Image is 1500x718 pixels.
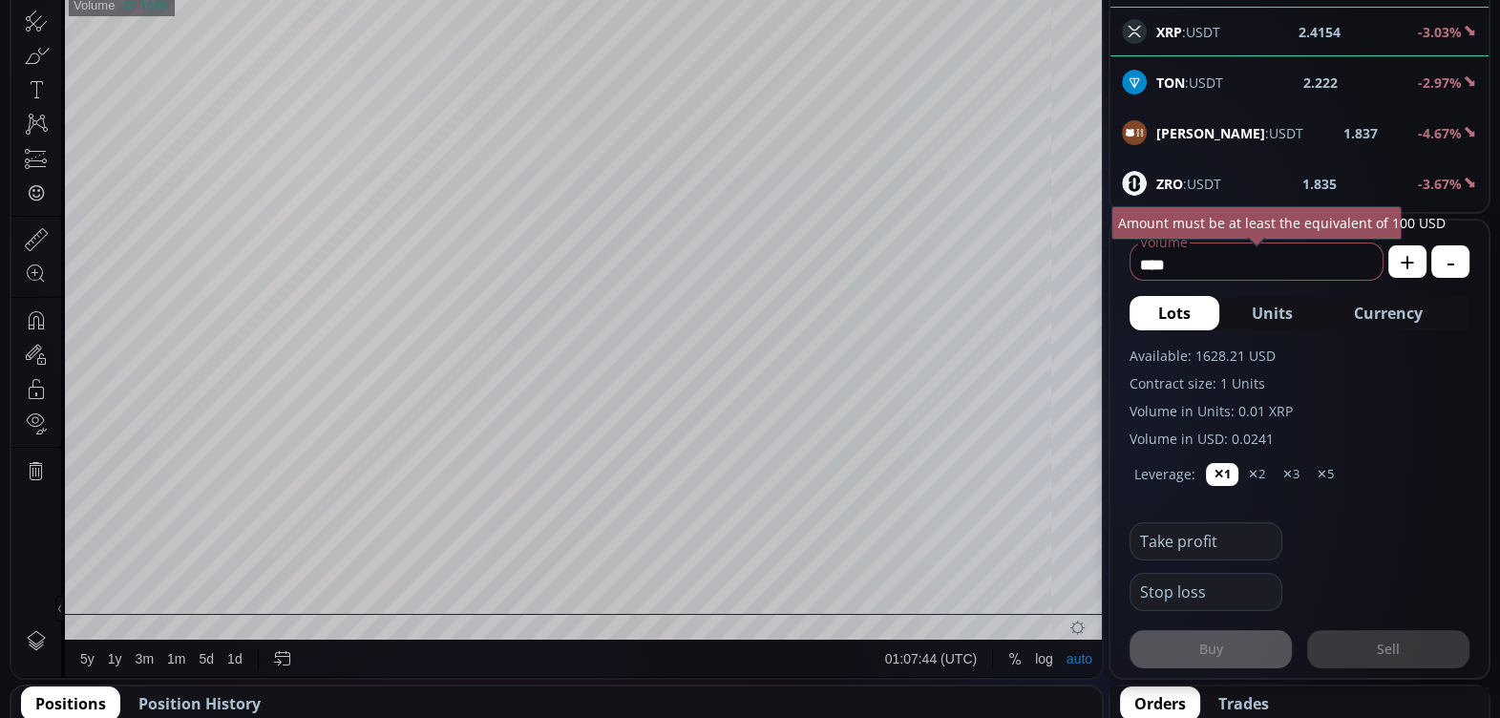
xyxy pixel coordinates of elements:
[1388,245,1426,278] button: +
[138,692,261,715] span: Position History
[94,44,114,61] div: 5
[1156,124,1265,142] b: [PERSON_NAME]
[1130,346,1469,366] label: Available: 1628.21 USD
[279,47,317,61] div: 2.4160
[1134,464,1195,484] label: Leverage:
[17,255,32,273] div: 
[1156,174,1221,194] span: :USDT
[35,692,106,715] span: Positions
[358,11,416,26] div: Indicators
[62,44,94,61] div: XRP
[1354,302,1423,325] span: Currency
[1309,463,1342,486] button: ✕5
[1130,401,1469,421] label: Volume in Units: 0.01 XRP
[1343,123,1378,143] b: 1.837
[1130,429,1469,449] label: Volume in USD: 0.0241
[1156,73,1223,93] span: :USDT
[182,44,200,61] div: Market open
[269,47,279,61] div: H
[1431,245,1469,278] button: -
[1156,175,1183,193] b: ZRO
[1223,296,1321,330] button: Units
[1156,123,1303,143] span: :USDT
[111,69,157,83] div: 32.169K
[1111,206,1402,240] div: Amount must be at least the equivalent of 100 USD
[215,47,225,61] div: O
[1130,296,1219,330] button: Lots
[1418,175,1462,193] b: -3.67%
[1418,124,1462,142] b: -4.67%
[330,47,369,61] div: 2.4117
[1158,302,1191,325] span: Lots
[1156,74,1185,92] b: TON
[225,47,264,61] div: 2.4138
[1134,692,1186,715] span: Orders
[1325,296,1451,330] button: Currency
[1252,302,1293,325] span: Units
[1240,463,1273,486] button: ✕2
[385,47,423,61] div: 2.4156
[1418,74,1462,92] b: -2.97%
[44,666,53,692] div: Hide Drawings Toolbar
[323,47,330,61] div: L
[374,47,384,61] div: C
[1303,73,1338,93] b: 2.222
[1130,373,1469,393] label: Contract size: 1 Units
[428,47,527,61] div: +0.0018 (+0.07%)
[159,11,178,26] div: 5 m
[1206,463,1238,486] button: ✕1
[1275,463,1307,486] button: ✕3
[259,11,314,26] div: Compare
[1218,692,1269,715] span: Trades
[114,44,168,61] div: Ripple
[1302,174,1337,194] b: 1.835
[62,69,103,83] div: Volume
